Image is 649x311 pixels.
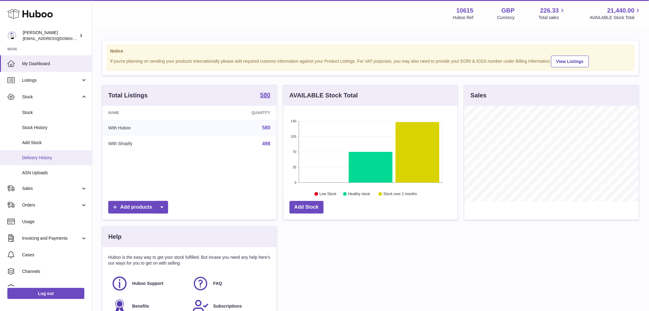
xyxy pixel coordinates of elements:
[348,192,371,196] text: Healthy stock
[22,219,87,225] span: Usage
[102,106,196,120] th: Name
[22,186,81,191] span: Sales
[22,155,87,161] span: Delivery History
[22,110,87,116] span: Stock
[539,6,566,21] a: 226.33 Total sales
[497,15,515,21] div: Currency
[539,15,566,21] span: Total sales
[540,6,559,15] span: 226.33
[22,170,87,176] span: ASN Uploads
[213,281,222,286] span: FAQ
[260,92,270,99] a: 580
[294,181,296,184] text: 0
[290,201,324,214] a: Add Stock
[22,202,81,208] span: Orders
[551,56,589,67] a: View Listings
[7,288,84,299] a: Log out
[110,48,631,54] strong: Notice
[22,285,87,291] span: Settings
[590,6,642,21] a: 21,440.00 AVAILABLE Stock Total
[102,120,196,136] td: With Huboo
[192,275,267,292] a: FAQ
[23,30,78,41] div: [PERSON_NAME]
[293,165,296,169] text: 35
[22,235,81,241] span: Invoicing and Payments
[262,125,271,130] a: 580
[320,192,337,196] text: Low Stock
[291,135,296,138] text: 105
[110,55,631,67] div: If you're planning on sending your products internationally please add required customs informati...
[196,106,277,120] th: Quantity
[607,6,635,15] span: 21,440.00
[22,252,87,258] span: Cases
[590,15,642,21] span: AVAILABLE Stock Total
[22,94,81,100] span: Stock
[132,281,163,286] span: Huboo Support
[108,201,168,214] a: Add products
[108,233,121,241] h3: Help
[111,275,186,292] a: Huboo Support
[23,36,90,41] span: [EMAIL_ADDRESS][DOMAIN_NAME]
[102,136,196,152] td: With Shopify
[22,140,87,146] span: Add Stock
[293,150,296,154] text: 70
[22,125,87,131] span: Stock History
[108,254,271,266] p: Huboo is the easy way to get your stock fulfilled. But incase you need any help here's our ways f...
[501,6,515,15] strong: GBP
[262,141,271,146] a: 498
[260,92,270,98] strong: 580
[22,61,87,67] span: My Dashboard
[291,119,296,123] text: 140
[290,91,358,100] h3: AVAILABLE Stock Total
[213,303,242,309] span: Subscriptions
[456,6,474,15] strong: 10615
[22,77,81,83] span: Listings
[7,31,17,40] img: internalAdmin-10615@internal.huboo.com
[108,91,148,100] h3: Total Listings
[453,15,474,21] div: Huboo Ref
[22,269,87,274] span: Channels
[132,303,149,309] span: Benefits
[470,91,486,100] h3: Sales
[383,192,417,196] text: Stock over 2 months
